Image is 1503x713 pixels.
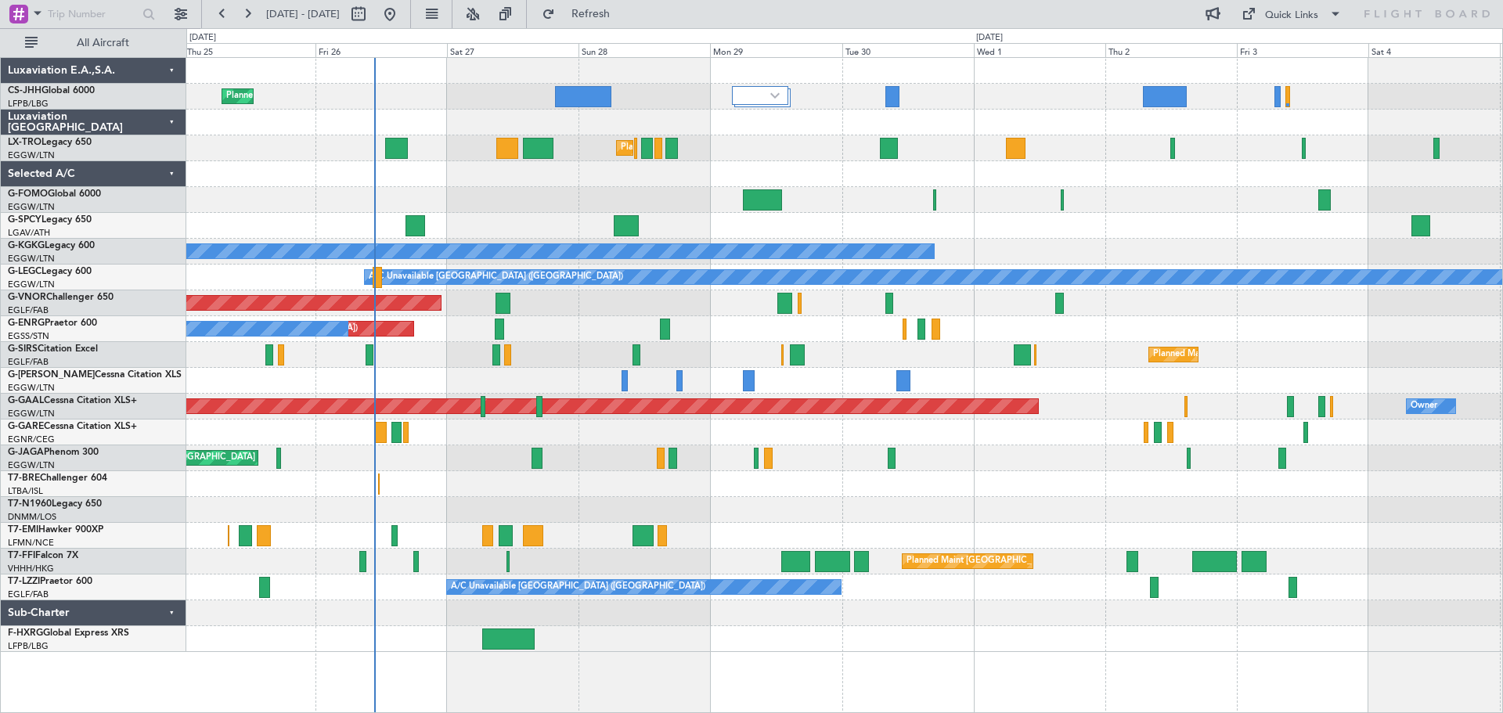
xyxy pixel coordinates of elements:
a: T7-BREChallenger 604 [8,474,107,483]
img: arrow-gray.svg [770,92,780,99]
a: G-FOMOGlobal 6000 [8,189,101,199]
div: A/C Unavailable [GEOGRAPHIC_DATA] ([GEOGRAPHIC_DATA]) [369,265,623,289]
span: T7-N1960 [8,499,52,509]
div: Quick Links [1265,8,1318,23]
a: EGLF/FAB [8,356,49,368]
a: EGGW/LTN [8,253,55,265]
div: [DATE] [976,31,1003,45]
a: LFPB/LBG [8,640,49,652]
a: LTBA/ISL [8,485,43,497]
a: F-HXRGGlobal Express XRS [8,628,129,638]
span: T7-EMI [8,525,38,535]
div: Thu 25 [184,43,315,57]
div: Planned Maint [GEOGRAPHIC_DATA] ([GEOGRAPHIC_DATA]) [906,549,1153,573]
div: Planned Maint [GEOGRAPHIC_DATA] ([GEOGRAPHIC_DATA]) [621,136,867,160]
span: G-SIRS [8,344,38,354]
div: Sat 4 [1368,43,1500,57]
a: G-[PERSON_NAME]Cessna Citation XLS [8,370,182,380]
span: G-GARE [8,422,44,431]
span: G-KGKG [8,241,45,250]
a: G-LEGCLegacy 600 [8,267,92,276]
div: Sun 28 [578,43,710,57]
a: CS-JHHGlobal 6000 [8,86,95,95]
a: G-JAGAPhenom 300 [8,448,99,457]
div: Mon 29 [710,43,842,57]
span: CS-JHH [8,86,41,95]
span: G-[PERSON_NAME] [8,370,95,380]
span: G-GAAL [8,396,44,405]
a: G-SIRSCitation Excel [8,344,98,354]
a: T7-N1960Legacy 650 [8,499,102,509]
div: Tue 30 [842,43,974,57]
a: LFPB/LBG [8,98,49,110]
a: EGGW/LTN [8,201,55,213]
div: Fri 3 [1237,43,1368,57]
span: G-FOMO [8,189,48,199]
input: Trip Number [48,2,138,26]
div: Planned Maint [GEOGRAPHIC_DATA] ([GEOGRAPHIC_DATA]) [226,85,473,108]
button: Refresh [535,2,629,27]
a: EGLF/FAB [8,589,49,600]
a: LX-TROLegacy 650 [8,138,92,147]
a: EGNR/CEG [8,434,55,445]
button: All Aircraft [17,31,170,56]
a: G-KGKGLegacy 600 [8,241,95,250]
a: LGAV/ATH [8,227,50,239]
a: T7-FFIFalcon 7X [8,551,78,560]
a: EGGW/LTN [8,408,55,420]
a: EGLF/FAB [8,304,49,316]
span: T7-BRE [8,474,40,483]
div: [DATE] [189,31,216,45]
a: G-GARECessna Citation XLS+ [8,422,137,431]
a: LFMN/NCE [8,537,54,549]
button: Quick Links [1234,2,1350,27]
a: G-GAALCessna Citation XLS+ [8,396,137,405]
div: Sat 27 [447,43,578,57]
span: G-JAGA [8,448,44,457]
a: EGGW/LTN [8,279,55,290]
a: EGSS/STN [8,330,49,342]
a: G-ENRGPraetor 600 [8,319,97,328]
span: T7-LZZI [8,577,40,586]
span: G-ENRG [8,319,45,328]
div: Wed 1 [974,43,1105,57]
div: Planned Maint [GEOGRAPHIC_DATA] ([GEOGRAPHIC_DATA]) [1153,343,1400,366]
a: T7-EMIHawker 900XP [8,525,103,535]
div: A/C Unavailable [GEOGRAPHIC_DATA] ([GEOGRAPHIC_DATA]) [451,575,705,599]
a: T7-LZZIPraetor 600 [8,577,92,586]
a: DNMM/LOS [8,511,56,523]
span: F-HXRG [8,628,43,638]
a: G-VNORChallenger 650 [8,293,114,302]
a: EGGW/LTN [8,459,55,471]
a: VHHH/HKG [8,563,54,574]
div: Owner [1411,394,1437,418]
span: G-VNOR [8,293,46,302]
div: Thu 2 [1105,43,1237,57]
span: LX-TRO [8,138,41,147]
a: G-SPCYLegacy 650 [8,215,92,225]
span: T7-FFI [8,551,35,560]
a: EGGW/LTN [8,382,55,394]
div: Fri 26 [315,43,447,57]
span: [DATE] - [DATE] [266,7,340,21]
span: G-SPCY [8,215,41,225]
span: Refresh [558,9,624,20]
div: Planned Maint [GEOGRAPHIC_DATA] ([GEOGRAPHIC_DATA]) [106,446,352,470]
span: G-LEGC [8,267,41,276]
a: EGGW/LTN [8,149,55,161]
span: All Aircraft [41,38,165,49]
